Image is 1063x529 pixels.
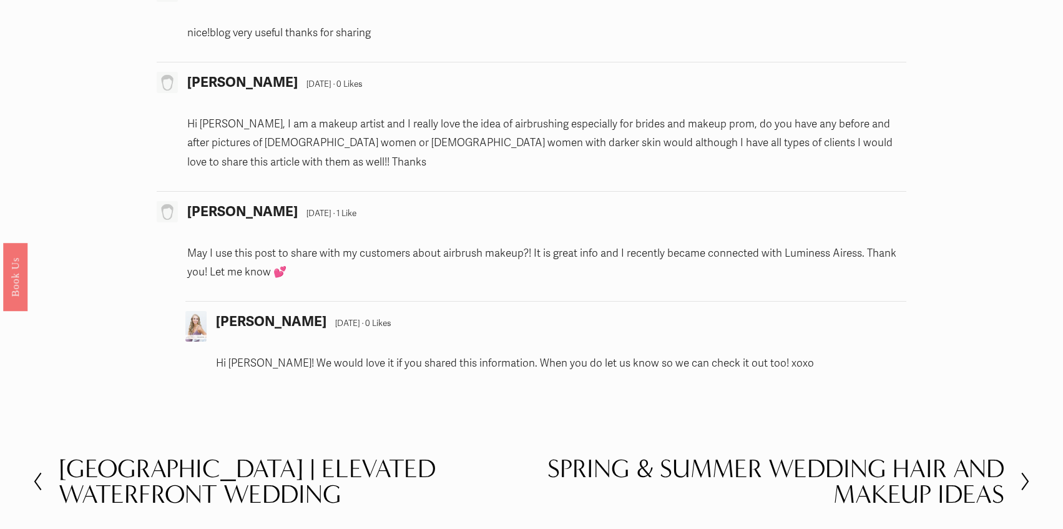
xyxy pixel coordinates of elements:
p: Hi [PERSON_NAME], I am a makeup artist and I really love the idea of airbrushing especially for b... [187,115,906,172]
p: Hi [PERSON_NAME]! We would love it if you shared this information. When you do let us know so we ... [216,354,906,373]
h2: Spring & Summer Wedding Hair and Makeup Ideas [532,456,1004,508]
a: [GEOGRAPHIC_DATA] | Elevated Waterfront Wedding [32,456,531,508]
span: · 1 Like [333,208,356,219]
span: [PERSON_NAME] [187,203,298,220]
span: [PERSON_NAME] [216,313,326,330]
span: [DATE] [306,208,331,219]
a: Book Us [3,242,27,310]
p: May I use this post to share with my customers about airbrush makeup?! It is great info and I rec... [187,244,906,282]
a: Spring & Summer Wedding Hair and Makeup Ideas [532,456,1031,508]
p: nice!blog very useful thanks for sharing [187,24,906,43]
span: [DATE] [306,79,331,89]
span: · 0 Likes [362,318,391,329]
span: [PERSON_NAME] [187,74,298,91]
h2: [GEOGRAPHIC_DATA] | Elevated Waterfront Wedding [59,456,531,508]
a: [PERSON_NAME] [216,316,335,329]
span: · 0 Likes [333,79,363,89]
span: [DATE] [335,318,360,329]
